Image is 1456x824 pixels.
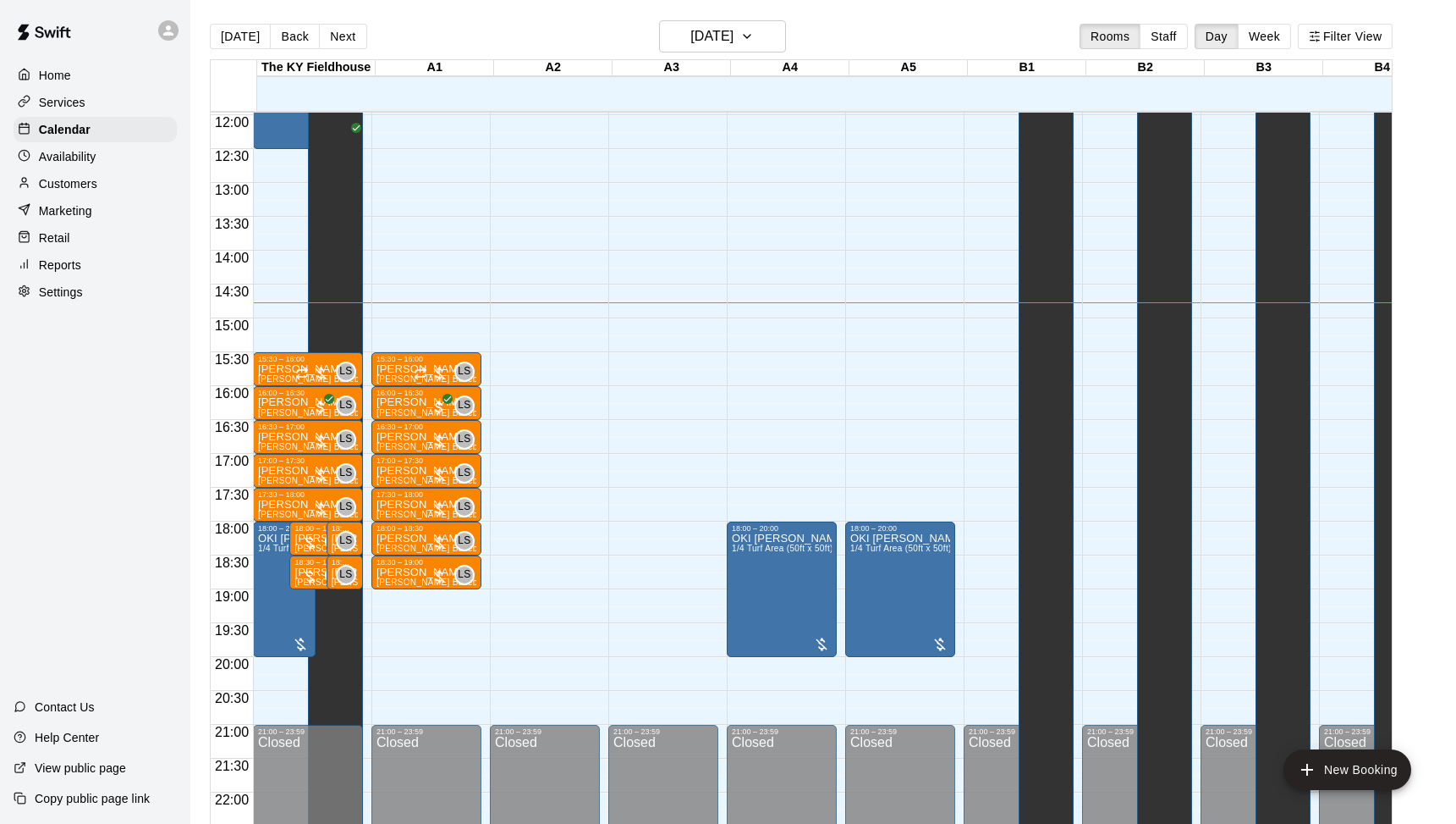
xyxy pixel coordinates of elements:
[211,149,253,163] span: 12:30
[371,454,481,488] div: 17:00 – 17:30: Will Collinsworth
[454,531,475,551] div: Leo Seminati
[376,423,476,431] div: 16:30 – 17:00
[732,524,832,533] div: 18:00 – 20:00
[39,121,91,138] p: Calendar
[253,352,363,386] div: 15:30 – 16:00: Leo Seminati Baseball/Softball (Hitting or Fielding)
[211,488,253,502] span: 17:30
[339,128,356,145] span: All customers have paid
[454,565,475,585] div: Leo Seminati
[1087,727,1187,736] div: 21:00 – 23:59
[258,456,358,465] div: 17:00 – 17:30
[371,522,481,556] div: 18:00 – 18:30: William Webster
[1140,24,1188,49] button: Staff
[727,522,837,657] div: 18:00 – 20:00: OKI Caruso Practice
[258,423,358,431] div: 16:30 – 17:00
[461,531,475,551] span: Leo Seminati
[211,420,253,434] span: 16:30
[211,318,253,333] span: 15:00
[458,431,470,448] span: LS
[14,117,177,142] a: Calendar
[1080,24,1140,49] button: Rooms
[39,202,92,219] p: Marketing
[461,565,475,585] span: Leo Seminati
[336,497,356,517] div: Leo Seminati
[332,524,358,533] div: 18:00 – 18:30
[14,90,177,115] a: Services
[336,362,356,382] div: Leo Seminati
[39,284,83,301] p: Settings
[253,420,363,454] div: 16:30 – 17:00: Leo Seminati Baseball/Softball (Hitting or Fielding)
[253,386,363,420] div: 16:00 – 16:30: Max Zerhusen
[270,24,320,49] button: Back
[1323,60,1442,76] div: B4
[258,490,358,499] div: 17:30 – 18:00
[211,556,253,570] span: 18:30
[35,790,150,807] p: Copy public page link
[461,395,475,416] span: Leo Seminati
[845,522,955,657] div: 18:00 – 20:00: OKI Caruso Practice
[458,465,470,482] span: LS
[39,94,85,111] p: Services
[339,567,352,583] span: LS
[690,25,733,48] h6: [DATE]
[289,556,352,589] div: 18:30 – 19:00: William Webster
[327,522,363,556] div: 18:00 – 18:30: William Webster
[211,183,253,197] span: 13:00
[376,578,600,587] span: [PERSON_NAME] Baseball/Softball (Hitting or Fielding)
[613,727,713,736] div: 21:00 – 23:59
[258,476,481,485] span: [PERSON_NAME] Baseball/Softball (Hitting or Fielding)
[376,408,600,418] span: [PERSON_NAME] Baseball/Softball (Hitting or Fielding)
[343,531,356,551] span: Leo Seminati
[376,490,476,499] div: 17:30 – 18:00
[258,524,310,533] div: 18:00 – 20:00
[376,476,600,485] span: [PERSON_NAME] Baseball/Softball (Hitting or Fielding)
[289,522,352,556] div: 18:00 – 18:30: William Webster
[14,63,177,88] a: Home
[454,429,475,450] div: Leo Seminati
[336,531,356,551] div: Leo Seminati
[431,399,448,416] span: All customers have paid
[454,395,475,416] div: Leo Seminati
[732,727,832,736] div: 21:00 – 23:59
[376,355,476,363] div: 15:30 – 16:00
[343,497,356,517] span: Leo Seminati
[211,522,253,536] span: 18:00
[295,367,309,380] span: Recurring event
[39,148,96,165] p: Availability
[319,24,366,49] button: Next
[211,454,253,468] span: 17:00
[376,558,476,567] div: 18:30 – 19:00
[376,374,600,384] span: [PERSON_NAME] Baseball/Softball (Hitting or Fielding)
[294,524,347,533] div: 18:00 – 18:30
[1298,24,1393,49] button: Filter View
[339,363,352,380] span: LS
[343,362,356,382] span: Leo Seminati
[454,362,475,382] div: Leo Seminati
[14,144,177,169] a: Availability
[376,456,476,465] div: 17:00 – 17:30
[211,589,253,604] span: 19:00
[14,279,177,305] a: Settings
[336,565,356,585] div: Leo Seminati
[731,60,849,76] div: A4
[14,252,177,278] a: Reports
[35,729,99,746] p: Help Center
[1206,727,1305,736] div: 21:00 – 23:59
[371,556,481,589] div: 18:30 – 19:00: William Webster
[211,759,253,773] span: 21:30
[371,488,481,522] div: 17:30 – 18:00: Aj Whitley
[339,397,352,414] span: LS
[327,556,363,589] div: 18:30 – 19:00: William Webster
[14,225,177,251] a: Retail
[376,544,600,553] span: [PERSON_NAME] Baseball/Softball (Hitting or Fielding)
[258,727,358,736] div: 21:00 – 23:59
[461,429,475,450] span: Leo Seminati
[257,60,376,76] div: The KY Fieldhouse
[458,397,470,414] span: LS
[14,171,177,196] a: Customers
